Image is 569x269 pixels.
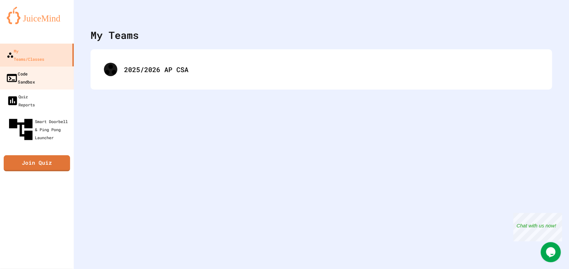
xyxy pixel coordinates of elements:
[91,28,139,43] div: My Teams
[513,213,562,241] iframe: chat widget
[541,242,562,262] iframe: chat widget
[7,7,67,24] img: logo-orange.svg
[7,93,35,109] div: Quiz Reports
[6,69,35,86] div: Code Sandbox
[7,47,44,63] div: My Teams/Classes
[7,115,71,144] div: Smart Doorbell & Ping Pong Launcher
[4,155,70,171] a: Join Quiz
[124,64,539,74] div: 2025/2026 AP CSA
[97,56,546,83] div: 2025/2026 AP CSA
